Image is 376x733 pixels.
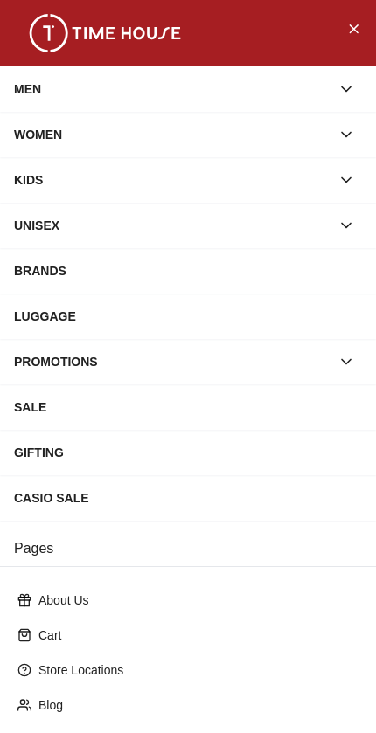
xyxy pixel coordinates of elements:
[339,14,367,42] button: Close Menu
[14,437,362,468] div: GIFTING
[14,119,331,150] div: WOMEN
[38,626,352,644] p: Cart
[14,164,331,196] div: KIDS
[14,346,331,377] div: PROMOTIONS
[17,14,192,52] img: ...
[38,661,352,679] p: Store Locations
[14,301,362,332] div: LUGGAGE
[14,210,331,241] div: UNISEX
[38,591,352,609] p: About Us
[14,482,362,514] div: CASIO SALE
[14,255,362,287] div: BRANDS
[14,73,331,105] div: MEN
[38,696,352,714] p: Blog
[14,391,362,423] div: SALE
